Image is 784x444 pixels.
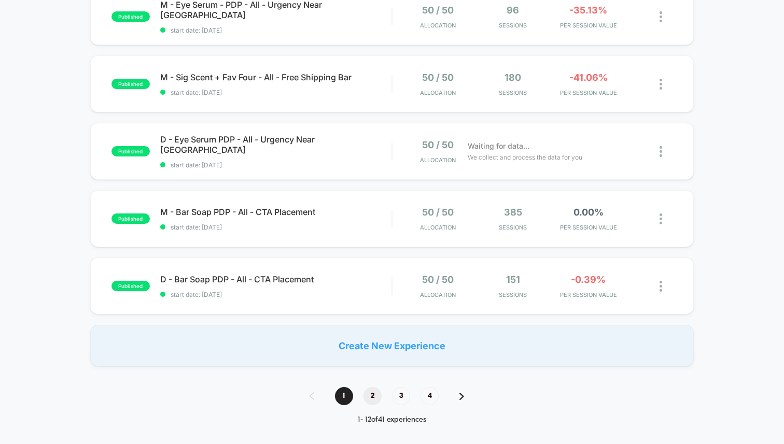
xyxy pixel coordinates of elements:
[90,325,694,366] div: Create New Experience
[160,26,391,34] span: start date: [DATE]
[160,72,391,82] span: M - Sig Scent + Fav Four - All - Free Shipping Bar
[468,152,582,162] span: We collect and process the data for you
[553,89,623,96] span: PER SESSION VALUE
[478,22,548,29] span: Sessions
[569,5,607,16] span: -35.13%
[421,387,439,405] span: 4
[111,79,150,89] span: published
[660,281,662,292] img: close
[422,274,454,285] span: 50 / 50
[478,89,548,96] span: Sessions
[468,140,529,152] span: Waiting for data...
[660,146,662,157] img: close
[459,393,464,400] img: pagination forward
[299,416,485,424] div: 1 - 12 of 41 experiences
[160,223,391,231] span: start date: [DATE]
[160,134,391,155] span: D - Eye Serum PDP - All - Urgency Near [GEOGRAPHIC_DATA]
[422,72,454,83] span: 50 / 50
[111,146,150,156] span: published
[660,79,662,90] img: close
[553,22,623,29] span: PER SESSION VALUE
[160,161,391,169] span: start date: [DATE]
[573,207,604,218] span: 0.00%
[335,387,353,405] span: 1
[553,291,623,298] span: PER SESSION VALUE
[111,213,150,224] span: published
[420,291,456,298] span: Allocation
[111,11,150,22] span: published
[363,387,382,405] span: 2
[478,224,548,231] span: Sessions
[420,156,456,164] span: Allocation
[507,5,519,16] span: 96
[420,89,456,96] span: Allocation
[420,22,456,29] span: Allocation
[660,11,662,22] img: close
[569,72,608,83] span: -41.06%
[422,5,454,16] span: 50 / 50
[160,207,391,217] span: M - Bar Soap PDP - All - CTA Placement
[505,72,521,83] span: 180
[160,274,391,284] span: D - Bar Soap PDP - All - CTA Placement
[504,207,522,218] span: 385
[506,274,520,285] span: 151
[571,274,606,285] span: -0.39%
[553,224,623,231] span: PER SESSION VALUE
[111,281,150,291] span: published
[392,387,410,405] span: 3
[160,291,391,298] span: start date: [DATE]
[160,89,391,96] span: start date: [DATE]
[422,207,454,218] span: 50 / 50
[660,213,662,224] img: close
[420,224,456,231] span: Allocation
[478,291,548,298] span: Sessions
[422,139,454,150] span: 50 / 50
